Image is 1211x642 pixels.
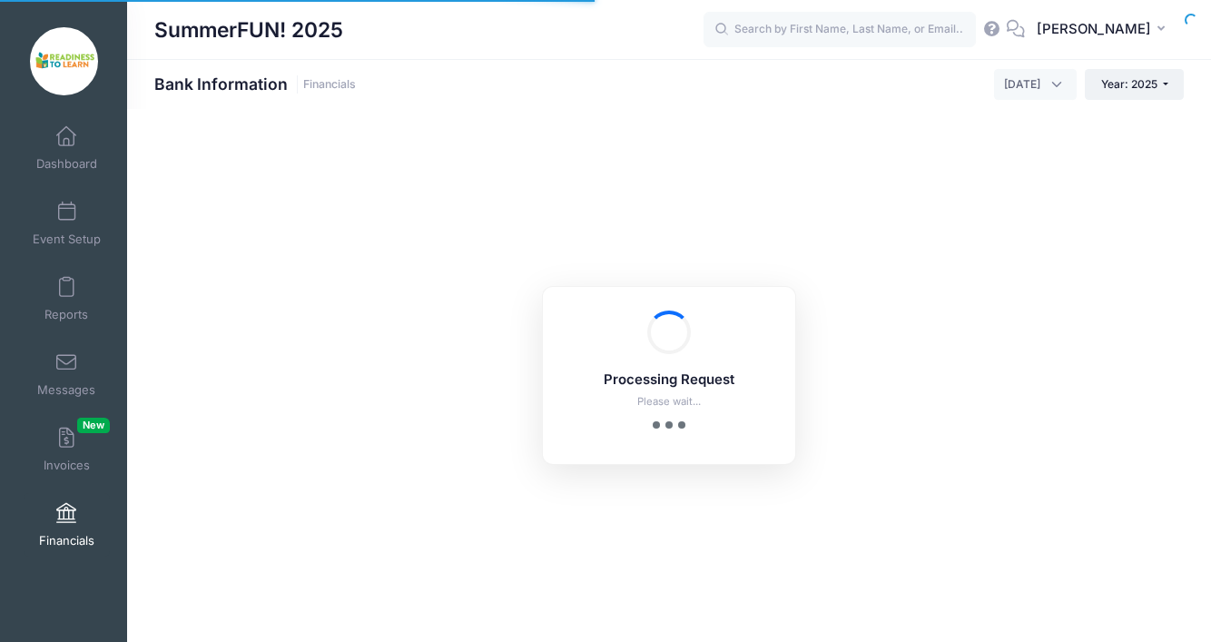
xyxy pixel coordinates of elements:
a: Event Setup [24,192,110,255]
button: [PERSON_NAME] [1025,9,1184,51]
span: [PERSON_NAME] [1037,19,1151,39]
h1: Bank Information [154,74,356,94]
h5: Processing Request [566,372,772,389]
span: Year: 2025 [1101,77,1157,91]
input: Search by First Name, Last Name, or Email... [704,12,976,48]
h1: SummerFUN! 2025 [154,9,343,51]
img: SummerFUN! 2025 [30,27,98,95]
span: September 2025 [1004,76,1040,93]
span: Invoices [44,458,90,473]
button: Year: 2025 [1085,69,1184,100]
a: Reports [24,267,110,331]
span: New [77,418,110,433]
a: Dashboard [24,116,110,180]
a: Financials [24,493,110,557]
span: Reports [44,307,88,322]
span: Financials [39,533,94,548]
a: Messages [24,342,110,406]
a: Financials [303,78,356,92]
span: Messages [37,382,95,398]
span: Event Setup [33,232,101,247]
span: Dashboard [36,156,97,172]
p: Please wait... [566,394,772,410]
a: InvoicesNew [24,418,110,481]
span: September 2025 [994,69,1077,100]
